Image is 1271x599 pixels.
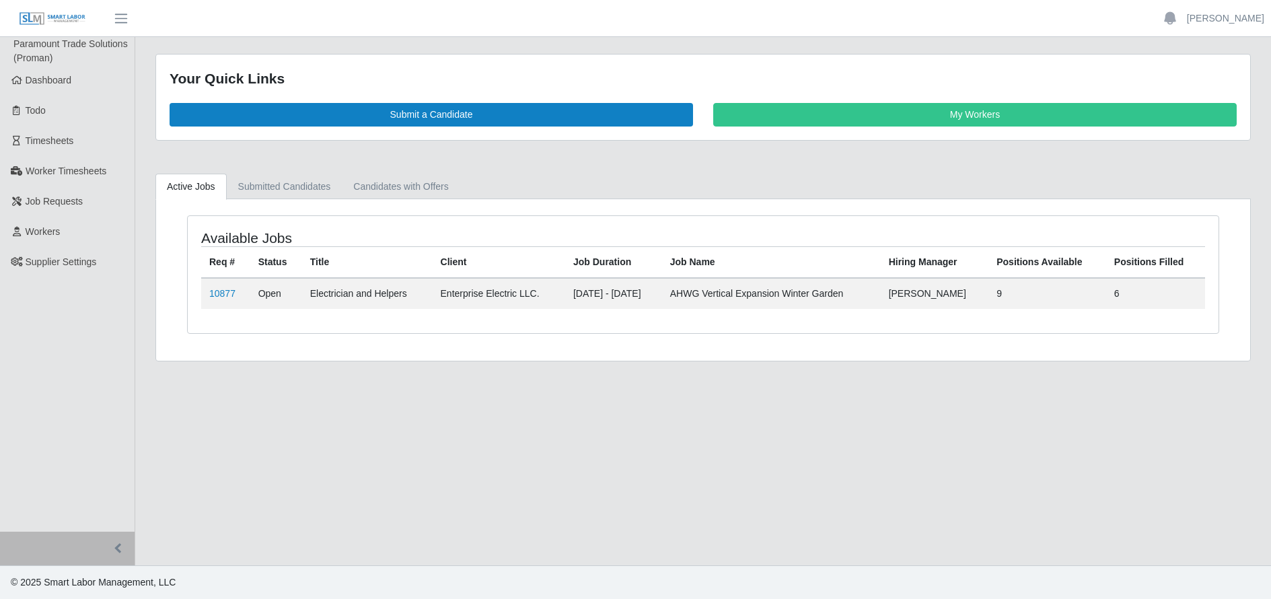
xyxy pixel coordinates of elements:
[881,278,989,309] td: [PERSON_NAME]
[19,11,86,26] img: SLM Logo
[209,288,235,299] a: 10877
[662,278,881,309] td: AHWG Vertical Expansion Winter Garden
[433,246,565,278] th: Client
[302,278,433,309] td: Electrician and Helpers
[250,246,302,278] th: Status
[988,246,1106,278] th: Positions Available
[342,174,460,200] a: Candidates with Offers
[26,226,61,237] span: Workers
[201,230,608,246] h4: Available Jobs
[565,246,662,278] th: Job Duration
[201,246,250,278] th: Req #
[13,38,128,63] span: Paramount Trade Solutions (Proman)
[170,103,693,127] a: Submit a Candidate
[26,256,97,267] span: Supplier Settings
[155,174,227,200] a: Active Jobs
[565,278,662,309] td: [DATE] - [DATE]
[26,196,83,207] span: Job Requests
[26,135,74,146] span: Timesheets
[713,103,1237,127] a: My Workers
[250,278,302,309] td: Open
[26,105,46,116] span: Todo
[662,246,881,278] th: Job Name
[1187,11,1264,26] a: [PERSON_NAME]
[881,246,989,278] th: Hiring Manager
[302,246,433,278] th: Title
[1106,246,1205,278] th: Positions Filled
[227,174,342,200] a: Submitted Candidates
[988,278,1106,309] td: 9
[26,75,72,85] span: Dashboard
[1106,278,1205,309] td: 6
[170,68,1237,90] div: Your Quick Links
[26,166,106,176] span: Worker Timesheets
[433,278,565,309] td: Enterprise Electric LLC.
[11,577,176,588] span: © 2025 Smart Labor Management, LLC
